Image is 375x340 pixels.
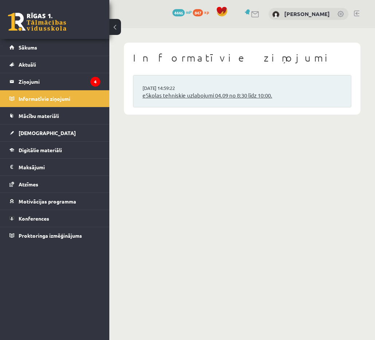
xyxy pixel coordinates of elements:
[19,112,59,119] span: Mācību materiāli
[9,124,100,141] a: [DEMOGRAPHIC_DATA]
[9,176,100,193] a: Atzīmes
[19,181,38,187] span: Atzīmes
[19,159,100,175] legend: Maksājumi
[272,11,280,18] img: Jekaterina Eliza Šatrovska
[193,9,203,16] span: 847
[9,107,100,124] a: Mācību materiāli
[9,159,100,175] a: Maksājumi
[284,10,330,17] a: [PERSON_NAME]
[9,193,100,210] a: Motivācijas programma
[19,130,76,136] span: [DEMOGRAPHIC_DATA]
[19,73,100,90] legend: Ziņojumi
[9,56,100,73] a: Aktuāli
[133,52,351,64] h1: Informatīvie ziņojumi
[19,61,36,68] span: Aktuāli
[19,147,62,153] span: Digitālie materiāli
[19,198,76,205] span: Motivācijas programma
[186,9,192,15] span: mP
[90,77,100,87] i: 4
[9,210,100,227] a: Konferences
[142,84,197,92] a: [DATE] 14:59:22
[9,73,100,90] a: Ziņojumi4
[19,44,37,51] span: Sākums
[19,90,100,107] legend: Informatīvie ziņojumi
[204,9,209,15] span: xp
[193,9,212,15] a: 847 xp
[19,232,82,239] span: Proktoringa izmēģinājums
[9,39,100,56] a: Sākums
[8,13,66,31] a: Rīgas 1. Tālmācības vidusskola
[172,9,192,15] a: 4446 mP
[9,90,100,107] a: Informatīvie ziņojumi
[9,142,100,158] a: Digitālie materiāli
[142,91,342,100] a: eSkolas tehniskie uzlabojumi 04.09 no 8:30 līdz 10:00.
[19,215,49,222] span: Konferences
[9,227,100,244] a: Proktoringa izmēģinājums
[172,9,185,16] span: 4446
